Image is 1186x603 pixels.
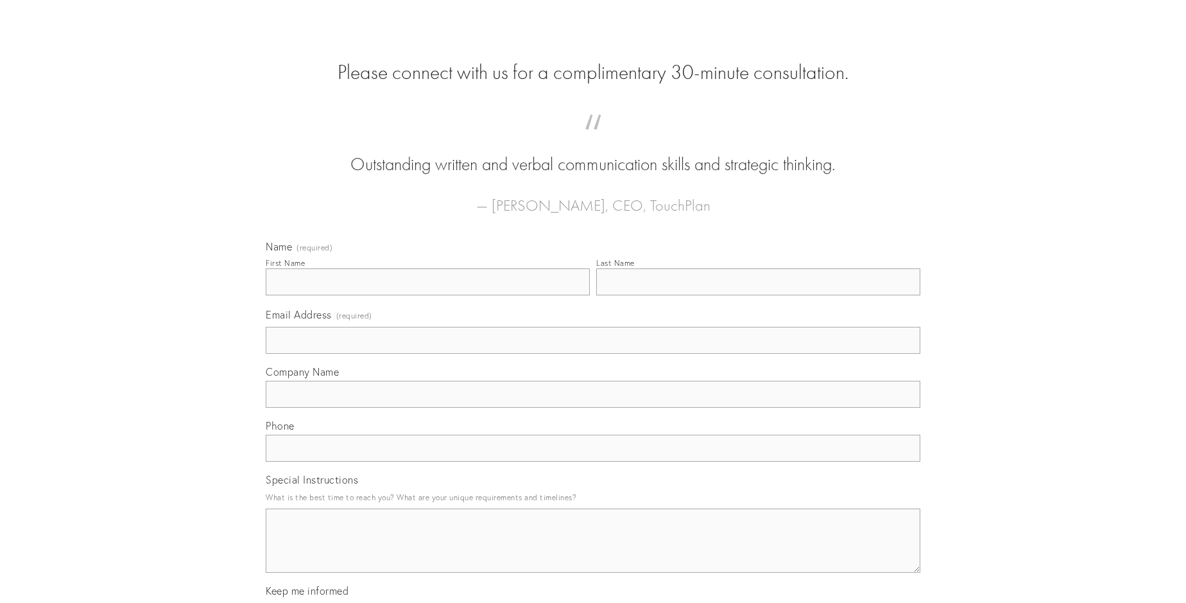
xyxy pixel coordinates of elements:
span: (required) [296,244,332,252]
span: “ [286,127,900,152]
div: First Name [266,258,305,268]
figcaption: — [PERSON_NAME], CEO, TouchPlan [286,177,900,218]
span: Keep me informed [266,584,348,597]
div: Last Name [596,258,635,268]
span: Company Name [266,365,339,378]
span: Name [266,240,292,253]
span: Email Address [266,308,332,321]
span: Special Instructions [266,473,358,486]
blockquote: Outstanding written and verbal communication skills and strategic thinking. [286,127,900,177]
span: Phone [266,419,295,432]
p: What is the best time to reach you? What are your unique requirements and timelines? [266,489,920,506]
h2: Please connect with us for a complimentary 30-minute consultation. [266,60,920,85]
span: (required) [336,307,372,324]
